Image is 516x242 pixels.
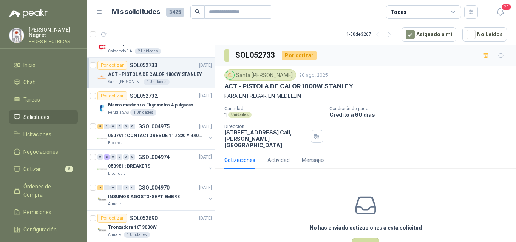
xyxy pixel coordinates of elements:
[108,193,180,200] p: INSUMOS AGOSTO-SEPTIEMBRE
[224,129,307,148] p: [STREET_ADDRESS] Cali , [PERSON_NAME][GEOGRAPHIC_DATA]
[9,162,78,176] a: Cotizar8
[299,72,328,79] p: 20 ago, 2025
[130,93,158,99] p: SOL052732
[9,205,78,219] a: Remisiones
[462,27,507,42] button: No Leídos
[9,145,78,159] a: Negociaciones
[110,124,116,129] div: 0
[123,154,129,160] div: 0
[23,61,36,69] span: Inicio
[501,3,511,11] span: 20
[97,73,107,82] img: Company Logo
[29,27,78,38] p: [PERSON_NAME] Negret
[226,71,234,79] img: Company Logo
[108,163,150,170] p: 050981 : BREAKERS
[9,58,78,72] a: Inicio
[23,148,58,156] span: Negociaciones
[224,124,307,129] p: Dirección
[346,28,395,40] div: 1 - 50 de 3267
[199,184,212,191] p: [DATE]
[108,224,157,231] p: Tronzadora 16” 3000W
[108,132,202,139] p: 050791 : CONTACTORES DE 110 220 Y 440 V
[29,39,78,44] p: REDES ELECTRICAS
[104,124,110,129] div: 0
[138,124,170,129] p: GSOL004975
[130,63,158,68] p: SOL052733
[199,62,212,69] p: [DATE]
[117,185,122,190] div: 0
[108,232,122,238] p: Almatec
[9,179,78,202] a: Órdenes de Compra
[23,78,35,86] span: Chat
[108,79,142,85] p: Santa [PERSON_NAME]
[9,92,78,107] a: Tareas
[224,156,255,164] div: Cotizaciones
[391,8,406,16] div: Todas
[97,185,103,190] div: 4
[108,71,202,78] p: ACT - PISTOLA DE CALOR 1800W STANLEY
[117,124,122,129] div: 0
[104,185,110,190] div: 0
[9,9,48,18] img: Logo peakr
[124,232,150,238] div: 1 Unidades
[493,5,507,19] button: 20
[135,48,161,54] div: 2 Unidades
[97,61,127,70] div: Por cotizar
[9,110,78,124] a: Solicitudes
[130,109,156,116] div: 1 Unidades
[9,75,78,89] a: Chat
[108,201,122,207] p: Almatec
[224,69,296,81] div: Santa [PERSON_NAME]
[267,156,290,164] div: Actividad
[199,92,212,100] p: [DATE]
[199,154,212,161] p: [DATE]
[23,96,40,104] span: Tareas
[329,111,513,118] p: Crédito a 60 días
[97,122,213,146] a: 5 0 0 0 0 0 GSOL004975[DATE] Company Logo050791 : CONTACTORES DE 110 220 Y 440 VBiocirculo
[23,182,71,199] span: Órdenes de Compra
[199,215,212,222] p: [DATE]
[130,154,135,160] div: 0
[110,185,116,190] div: 0
[97,134,107,143] img: Company Logo
[108,102,193,109] p: Macro medidor o Flujómetro 4 pulgadas
[138,154,170,160] p: GSOL004974
[65,166,73,172] span: 8
[97,124,103,129] div: 5
[123,185,129,190] div: 0
[130,185,135,190] div: 0
[138,185,170,190] p: GSOL004970
[23,130,51,139] span: Licitaciones
[97,183,213,207] a: 4 0 0 0 0 0 GSOL004970[DATE] Company LogoINSUMOS AGOSTO-SEPTIEMBREAlmatec
[110,154,116,160] div: 0
[9,222,78,237] a: Configuración
[123,124,129,129] div: 0
[97,42,107,51] img: Company Logo
[108,48,133,54] p: Calzatodo S.A.
[23,165,41,173] span: Cotizar
[130,124,135,129] div: 0
[166,8,184,17] span: 3425
[108,109,129,116] p: Perugia SAS
[235,49,276,61] h3: SOL052733
[224,92,507,100] p: PARA ENTREGAR EN MEDELLIN
[23,208,51,216] span: Remisiones
[224,82,353,90] p: ACT - PISTOLA DE CALOR 1800W STANLEY
[195,9,200,14] span: search
[117,154,122,160] div: 0
[9,127,78,142] a: Licitaciones
[9,28,24,43] img: Company Logo
[23,225,57,234] span: Configuración
[97,153,213,177] a: 0 2 0 0 0 0 GSOL004974[DATE] Company Logo050981 : BREAKERSBiocirculo
[228,112,252,118] div: Unidades
[112,6,160,17] h1: Mis solicitudes
[108,140,125,146] p: Biocirculo
[97,214,127,223] div: Por cotizar
[402,27,456,42] button: Asignado a mi
[282,51,317,60] div: Por cotizar
[329,106,513,111] p: Condición de pago
[97,226,107,235] img: Company Logo
[104,154,110,160] div: 2
[108,171,125,177] p: Biocirculo
[97,91,127,100] div: Por cotizar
